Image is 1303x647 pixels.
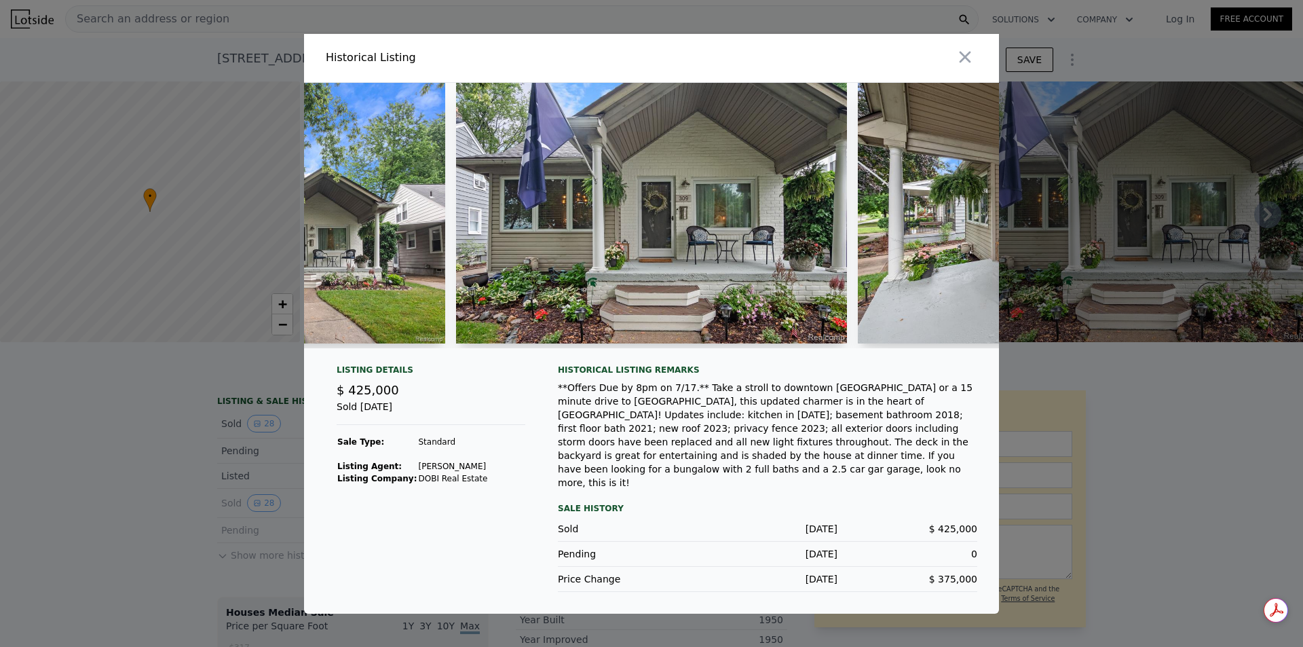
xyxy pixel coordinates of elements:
[698,572,837,586] div: [DATE]
[417,460,488,473] td: [PERSON_NAME]
[558,572,698,586] div: Price Change
[417,436,488,448] td: Standard
[929,523,977,534] span: $ 425,000
[837,547,977,561] div: 0
[698,522,837,536] div: [DATE]
[558,547,698,561] div: Pending
[337,474,417,483] strong: Listing Company:
[337,437,384,447] strong: Sale Type:
[558,500,977,517] div: Sale History
[558,522,698,536] div: Sold
[558,381,977,489] div: **Offers Due by 8pm on 7/17.** Take a stroll to downtown [GEOGRAPHIC_DATA] or a 15 minute drive t...
[858,83,1249,344] img: Property Img
[326,50,646,66] div: Historical Listing
[558,365,977,375] div: Historical Listing remarks
[337,383,399,397] span: $ 425,000
[337,400,525,425] div: Sold [DATE]
[456,83,848,344] img: Property Img
[929,574,977,585] span: $ 375,000
[337,365,525,381] div: Listing Details
[337,462,402,471] strong: Listing Agent:
[417,473,488,485] td: DOBI Real Estate
[698,547,837,561] div: [DATE]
